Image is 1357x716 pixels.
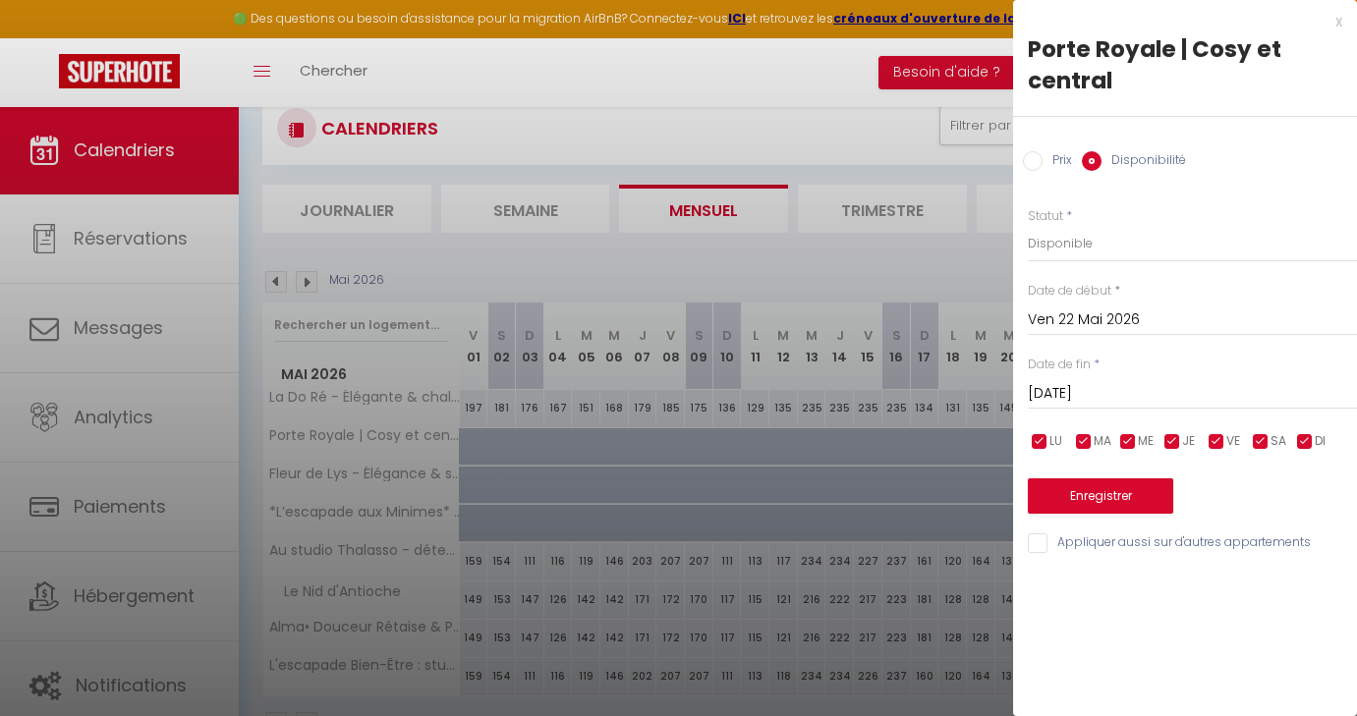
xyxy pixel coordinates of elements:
span: JE [1182,432,1195,451]
label: Date de début [1028,282,1111,301]
span: LU [1049,432,1062,451]
button: Enregistrer [1028,478,1173,514]
span: SA [1271,432,1286,451]
span: MA [1094,432,1111,451]
span: VE [1226,432,1240,451]
div: Porte Royale | Cosy et central [1028,33,1342,96]
span: ME [1138,432,1154,451]
label: Statut [1028,207,1063,226]
div: x [1013,10,1342,33]
label: Disponibilité [1102,151,1186,173]
label: Prix [1043,151,1072,173]
label: Date de fin [1028,356,1091,374]
span: DI [1315,432,1326,451]
button: Ouvrir le widget de chat LiveChat [16,8,75,67]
